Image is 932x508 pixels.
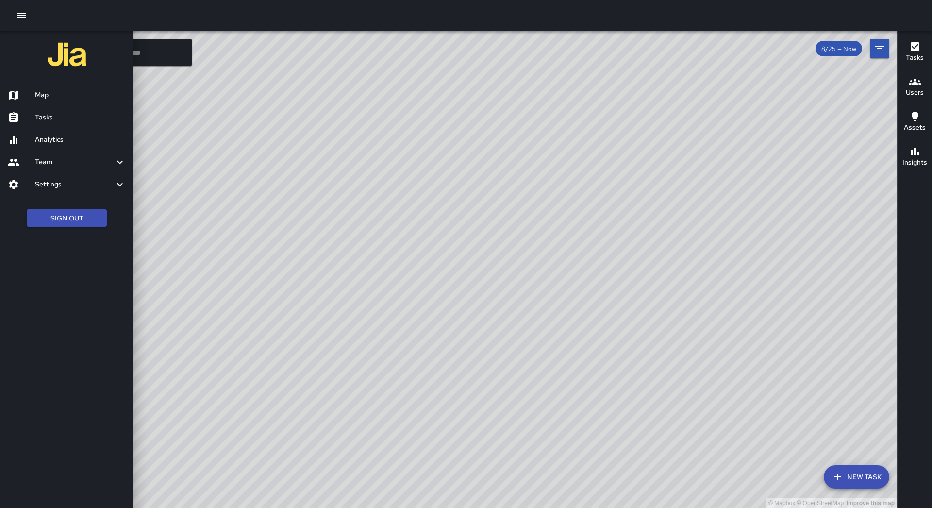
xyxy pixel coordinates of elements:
h6: Users [906,87,924,98]
h6: Map [35,90,126,101]
img: jia-logo [48,35,86,74]
h6: Tasks [35,112,126,123]
h6: Insights [902,157,927,168]
h6: Team [35,157,114,168]
h6: Settings [35,179,114,190]
h6: Assets [904,122,926,133]
button: New Task [824,465,889,489]
h6: Analytics [35,135,126,145]
button: Sign Out [27,209,107,227]
h6: Tasks [906,52,924,63]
